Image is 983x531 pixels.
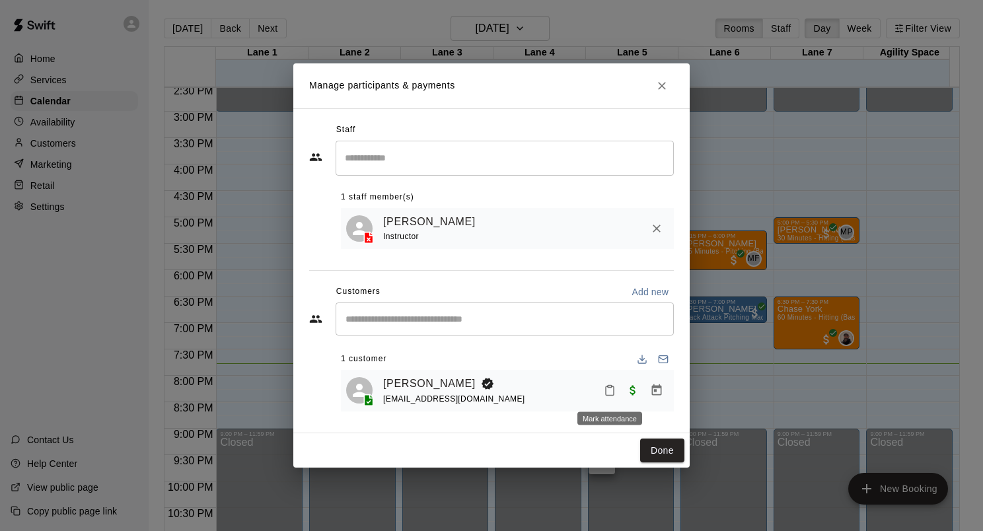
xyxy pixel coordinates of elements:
button: Download list [632,349,653,370]
button: Mark attendance [599,379,621,402]
button: Manage bookings & payment [645,378,669,402]
svg: Customers [309,312,322,326]
span: [EMAIL_ADDRESS][DOMAIN_NAME] [383,394,525,404]
span: 1 customer [341,349,386,370]
div: Anna Kielhorn [346,377,373,404]
a: [PERSON_NAME] [383,375,476,392]
div: Start typing to search customers... [336,302,674,336]
a: [PERSON_NAME] [383,213,476,230]
button: Email participants [653,349,674,370]
span: 1 staff member(s) [341,187,414,208]
button: Close [650,74,674,98]
p: Manage participants & payments [309,79,455,92]
div: Mark attendance [577,412,642,425]
div: Matt Field [346,215,373,242]
svg: Booking Owner [481,377,494,390]
span: Instructor [383,232,419,241]
button: Done [640,439,684,463]
span: Customers [336,281,381,302]
svg: Staff [309,151,322,164]
button: Add new [626,281,674,302]
span: Paid with Card [621,384,645,396]
button: Remove [645,217,669,240]
p: Add new [632,285,669,299]
div: Search staff [336,141,674,176]
span: Staff [336,120,355,141]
